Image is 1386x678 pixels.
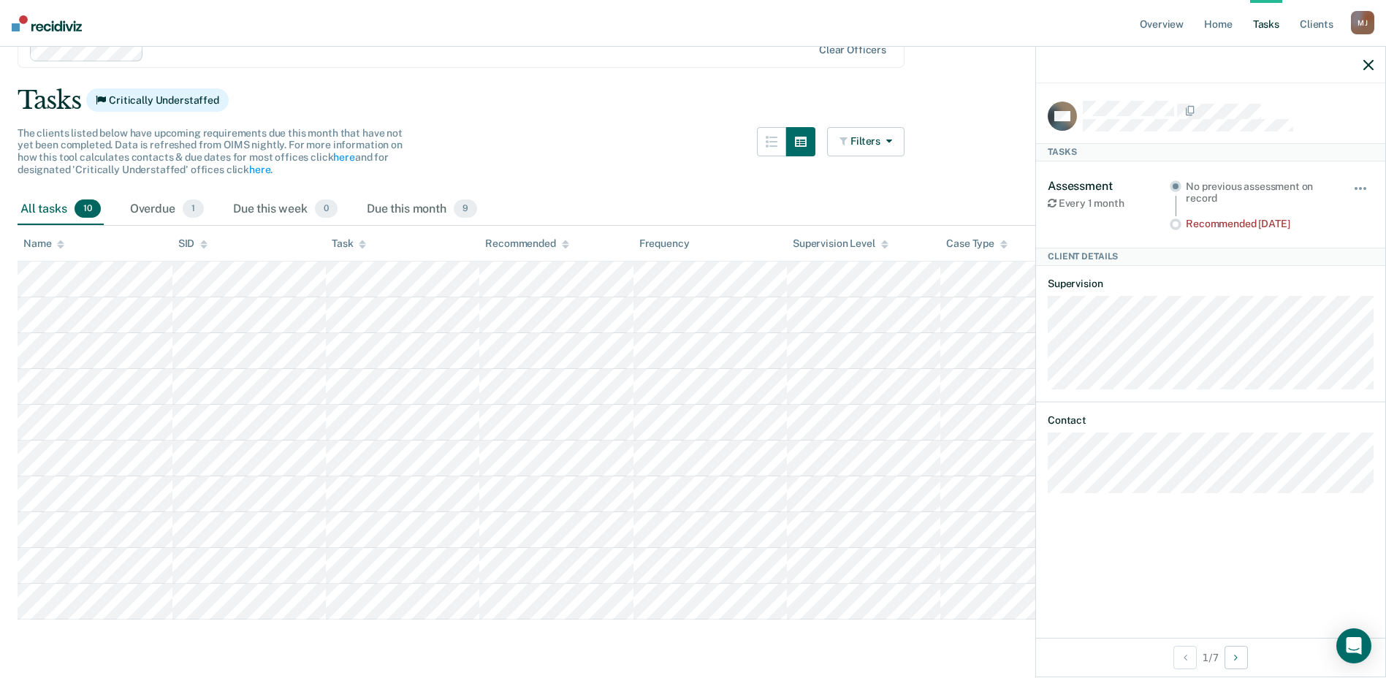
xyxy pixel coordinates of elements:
[639,237,690,250] div: Frequency
[183,199,204,218] span: 1
[1036,638,1385,677] div: 1 / 7
[12,15,82,31] img: Recidiviz
[178,237,208,250] div: SID
[332,237,366,250] div: Task
[18,194,104,226] div: All tasks
[1186,218,1333,230] div: Recommended [DATE]
[23,237,64,250] div: Name
[454,199,477,218] span: 9
[1036,143,1385,161] div: Tasks
[127,194,207,226] div: Overdue
[18,85,1368,115] div: Tasks
[364,194,480,226] div: Due this month
[827,127,905,156] button: Filters
[1336,628,1371,663] div: Open Intercom Messenger
[18,127,403,175] span: The clients listed below have upcoming requirements due this month that have not yet been complet...
[1225,646,1248,669] button: Next Client
[485,237,568,250] div: Recommended
[1173,646,1197,669] button: Previous Client
[86,88,229,112] span: Critically Understaffed
[249,164,270,175] a: here
[1048,179,1170,193] div: Assessment
[946,237,1008,250] div: Case Type
[1048,197,1170,210] div: Every 1 month
[1186,180,1333,205] div: No previous assessment on record
[315,199,338,218] span: 0
[1048,278,1374,290] dt: Supervision
[1036,248,1385,265] div: Client Details
[819,44,886,56] div: Clear officers
[75,199,101,218] span: 10
[1048,414,1374,427] dt: Contact
[1351,11,1374,34] div: M J
[230,194,340,226] div: Due this week
[793,237,888,250] div: Supervision Level
[333,151,354,163] a: here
